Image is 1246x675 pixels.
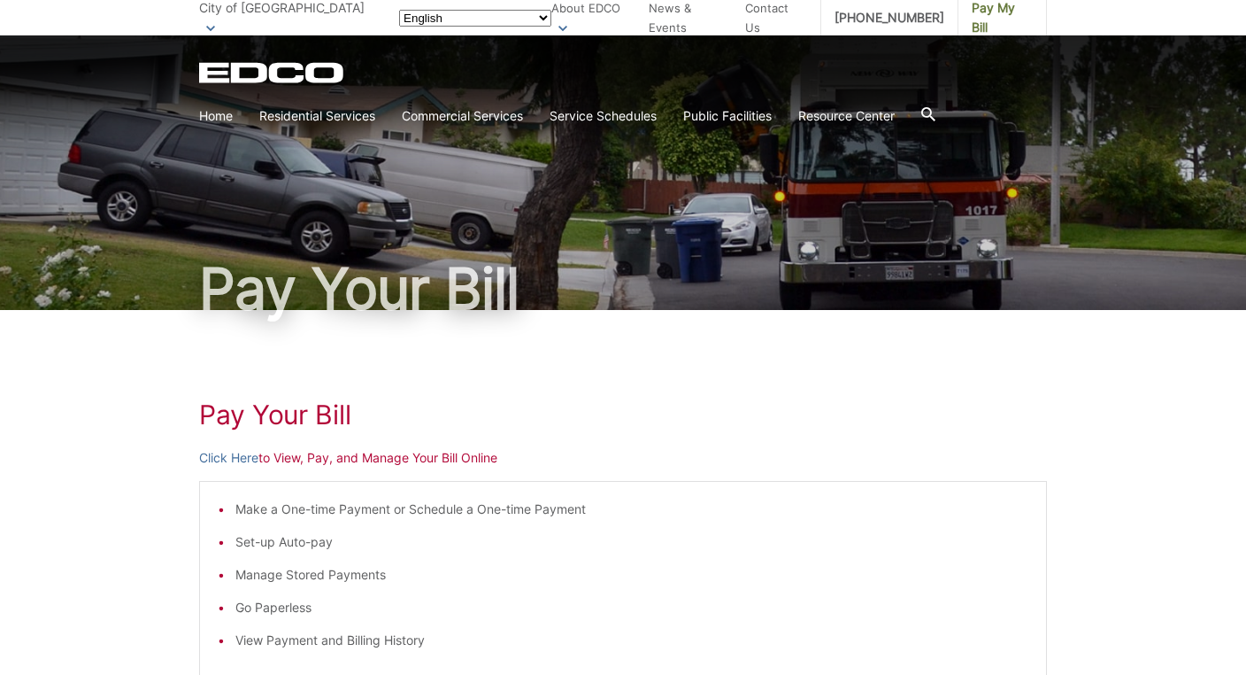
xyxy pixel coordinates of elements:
[550,106,657,126] a: Service Schedules
[399,10,551,27] select: Select a language
[235,532,1028,552] li: Set-up Auto-pay
[402,106,523,126] a: Commercial Services
[199,62,346,83] a: EDCD logo. Return to the homepage.
[235,631,1028,650] li: View Payment and Billing History
[199,399,1047,431] h1: Pay Your Bill
[199,448,258,468] a: Click Here
[259,106,375,126] a: Residential Services
[235,500,1028,519] li: Make a One-time Payment or Schedule a One-time Payment
[199,260,1047,317] h1: Pay Your Bill
[235,598,1028,617] li: Go Paperless
[683,106,772,126] a: Public Facilities
[235,565,1028,585] li: Manage Stored Payments
[798,106,895,126] a: Resource Center
[199,106,233,126] a: Home
[199,448,1047,468] p: to View, Pay, and Manage Your Bill Online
